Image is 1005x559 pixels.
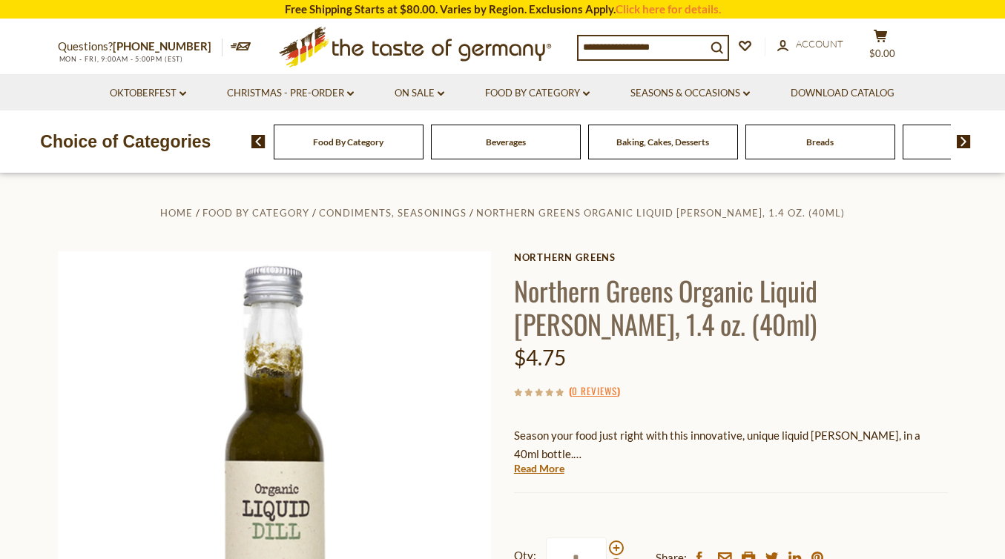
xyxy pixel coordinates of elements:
a: Northern Greens [514,251,948,263]
button: $0.00 [859,29,903,66]
a: Download Catalog [791,85,894,102]
a: Oktoberfest [110,85,186,102]
a: Food By Category [313,136,383,148]
a: Beverages [486,136,526,148]
a: Baking, Cakes, Desserts [616,136,709,148]
img: next arrow [957,135,971,148]
a: On Sale [395,85,444,102]
a: Food By Category [202,207,309,219]
a: Home [160,207,193,219]
a: Read More [514,461,564,476]
span: MON - FRI, 9:00AM - 5:00PM (EST) [58,55,184,63]
a: Christmas - PRE-ORDER [227,85,354,102]
a: Account [777,36,843,53]
a: [PHONE_NUMBER] [113,39,211,53]
span: $4.75 [514,345,566,370]
a: Condiments, Seasonings [319,207,466,219]
p: Questions? [58,37,223,56]
a: Food By Category [485,85,590,102]
h1: Northern Greens Organic Liquid [PERSON_NAME], 1.4 oz. (40ml) [514,274,948,340]
span: $0.00 [869,47,895,59]
a: Breads [806,136,834,148]
span: ( ) [569,383,620,398]
img: previous arrow [251,135,266,148]
a: Seasons & Occasions [630,85,750,102]
p: Season your food just right with this innovative, unique liquid [PERSON_NAME], in a 40ml bottle. [514,426,948,463]
a: Click here for details. [616,2,721,16]
span: Account [796,38,843,50]
a: 0 Reviews [572,383,617,400]
a: Northern Greens Organic Liquid [PERSON_NAME], 1.4 oz. (40ml) [476,207,845,219]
